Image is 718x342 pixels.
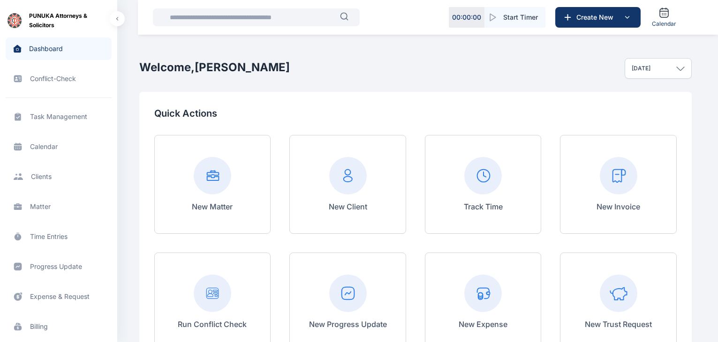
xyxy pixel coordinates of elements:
span: Calendar [652,20,676,28]
a: expense & request [6,285,112,308]
button: Start Timer [484,7,545,28]
a: Calendar [648,3,680,31]
a: dashboard [6,37,112,60]
p: New Matter [192,201,233,212]
a: matter [6,195,112,218]
a: clients [6,165,112,188]
span: PUNUKA Attorneys & Solicitors [29,11,110,30]
button: Create New [555,7,641,28]
p: Quick Actions [154,107,677,120]
a: time entries [6,225,112,248]
p: New Invoice [597,201,640,212]
a: task management [6,105,112,128]
a: calendar [6,135,112,158]
a: billing [6,315,112,338]
p: Track Time [464,201,503,212]
p: New Progress Update [309,319,387,330]
p: New Trust Request [585,319,652,330]
h2: Welcome, [PERSON_NAME] [139,60,290,75]
p: New Client [329,201,367,212]
a: conflict-check [6,67,112,90]
p: New Expense [459,319,507,330]
p: Run Conflict Check [178,319,247,330]
span: Start Timer [503,13,538,22]
p: 00 : 00 : 00 [452,13,481,22]
a: progress update [6,255,112,278]
p: [DATE] [632,65,650,72]
span: Create New [573,13,621,22]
